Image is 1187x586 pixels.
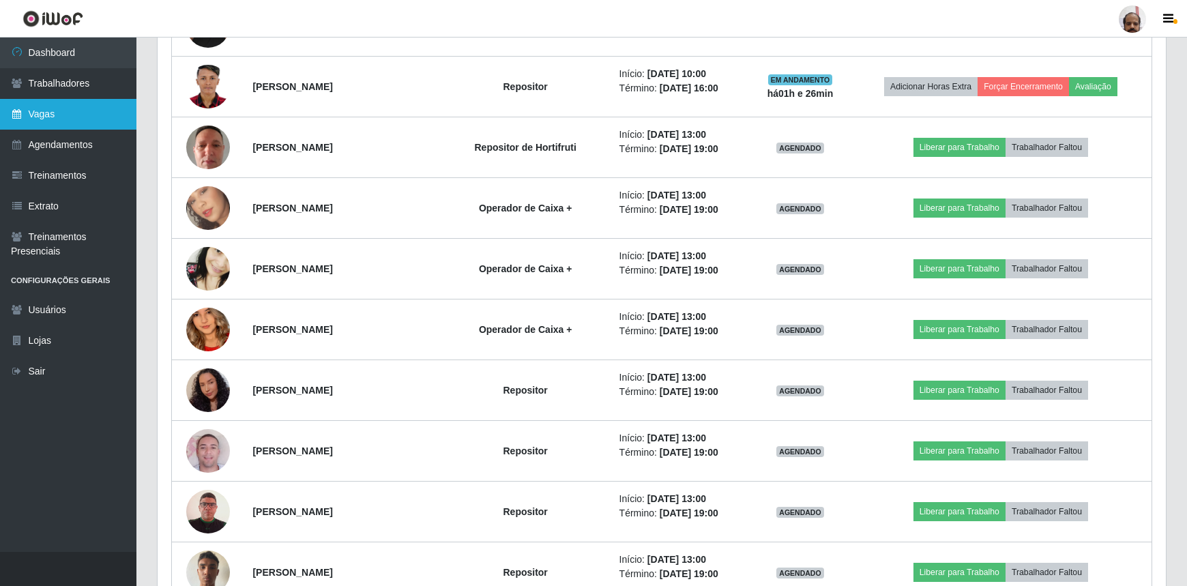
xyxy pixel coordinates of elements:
[252,567,332,578] strong: [PERSON_NAME]
[479,263,572,274] strong: Operador de Caixa +
[913,502,1006,521] button: Liberar para Trabalho
[776,325,824,336] span: AGENDADO
[647,68,706,79] time: [DATE] 10:00
[503,445,547,456] strong: Repositor
[619,431,743,445] li: Início:
[768,74,833,85] span: EM ANDAMENTO
[1006,441,1088,460] button: Trabalhador Faltou
[913,563,1006,582] button: Liberar para Trabalho
[619,188,743,203] li: Início:
[186,480,230,543] img: 1746885131832.jpeg
[776,568,824,578] span: AGENDADO
[647,554,706,565] time: [DATE] 13:00
[252,506,332,517] strong: [PERSON_NAME]
[479,203,572,214] strong: Operador de Caixa +
[619,553,743,567] li: Início:
[252,203,332,214] strong: [PERSON_NAME]
[503,567,547,578] strong: Repositor
[503,385,547,396] strong: Repositor
[619,142,743,156] li: Término:
[503,81,547,92] strong: Repositor
[647,372,706,383] time: [DATE] 13:00
[1006,381,1088,400] button: Trabalhador Faltou
[776,203,824,214] span: AGENDADO
[619,445,743,460] li: Término:
[647,190,706,201] time: [DATE] 13:00
[647,129,706,140] time: [DATE] 13:00
[767,88,834,99] strong: há 01 h e 26 min
[647,250,706,261] time: [DATE] 13:00
[1006,138,1088,157] button: Trabalhador Faltou
[776,385,824,396] span: AGENDADO
[619,385,743,399] li: Término:
[619,492,743,506] li: Início:
[978,77,1069,96] button: Forçar Encerramento
[660,325,718,336] time: [DATE] 19:00
[660,204,718,215] time: [DATE] 19:00
[776,507,824,518] span: AGENDADO
[252,142,332,153] strong: [PERSON_NAME]
[23,10,83,27] img: CoreUI Logo
[479,324,572,335] strong: Operador de Caixa +
[660,508,718,518] time: [DATE] 19:00
[619,249,743,263] li: Início:
[647,433,706,443] time: [DATE] 13:00
[252,324,332,335] strong: [PERSON_NAME]
[252,263,332,274] strong: [PERSON_NAME]
[252,81,332,92] strong: [PERSON_NAME]
[913,381,1006,400] button: Liberar para Trabalho
[619,567,743,581] li: Término:
[619,370,743,385] li: Início:
[660,447,718,458] time: [DATE] 19:00
[474,142,576,153] strong: Repositor de Hortifruti
[1069,77,1117,96] button: Avaliação
[1006,199,1088,218] button: Trabalhador Faltou
[913,259,1006,278] button: Liberar para Trabalho
[776,264,824,275] span: AGENDADO
[619,203,743,217] li: Término:
[913,199,1006,218] button: Liberar para Trabalho
[619,67,743,81] li: Início:
[1006,502,1088,521] button: Trabalhador Faltou
[647,493,706,504] time: [DATE] 13:00
[776,446,824,457] span: AGENDADO
[503,506,547,517] strong: Repositor
[186,412,230,490] img: 1738470889443.jpeg
[913,320,1006,339] button: Liberar para Trabalho
[660,265,718,276] time: [DATE] 19:00
[1006,320,1088,339] button: Trabalhador Faltou
[186,169,230,247] img: 1725123414689.jpeg
[619,324,743,338] li: Término:
[186,282,230,377] img: 1748920057634.jpeg
[186,362,230,418] img: 1753371469357.jpeg
[660,386,718,397] time: [DATE] 19:00
[913,441,1006,460] button: Liberar para Trabalho
[776,143,824,153] span: AGENDADO
[186,118,230,176] img: 1740505535016.jpeg
[252,385,332,396] strong: [PERSON_NAME]
[619,310,743,324] li: Início:
[660,143,718,154] time: [DATE] 19:00
[186,56,230,117] img: 1747535956967.jpeg
[913,138,1006,157] button: Liberar para Trabalho
[660,568,718,579] time: [DATE] 19:00
[1006,259,1088,278] button: Trabalhador Faltou
[1006,563,1088,582] button: Trabalhador Faltou
[619,81,743,96] li: Término:
[619,263,743,278] li: Término:
[619,128,743,142] li: Início:
[884,77,978,96] button: Adicionar Horas Extra
[186,222,230,317] img: 1735568187482.jpeg
[252,445,332,456] strong: [PERSON_NAME]
[660,83,718,93] time: [DATE] 16:00
[619,506,743,521] li: Término:
[647,311,706,322] time: [DATE] 13:00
